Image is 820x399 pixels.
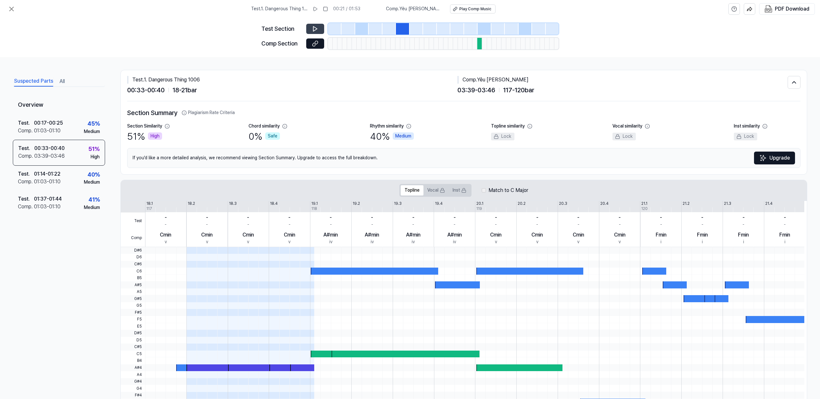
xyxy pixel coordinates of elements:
[247,239,249,245] div: v
[784,221,786,228] div: -
[488,187,528,194] label: Match to C Major
[450,4,496,13] button: Play Comp Music
[121,295,145,302] span: G#5
[453,239,456,245] div: iv
[206,214,208,221] div: -
[412,214,414,221] div: -
[311,201,318,206] div: 19.1
[121,344,145,351] span: C#5
[333,6,360,12] div: 00:21 / 01:53
[365,231,379,239] div: A#min
[370,129,414,143] div: 40 %
[401,185,423,195] button: Topline
[614,231,626,239] div: Cmin
[121,357,145,364] span: B4
[247,214,249,221] div: -
[742,221,744,228] div: -
[18,119,34,127] div: Test .
[284,231,295,239] div: Cmin
[148,132,162,140] div: High
[34,119,63,127] div: 00:17 - 00:25
[330,221,332,228] div: -
[34,170,61,178] div: 01:14 - 01:22
[60,76,65,87] button: All
[449,185,470,195] button: Inst
[742,214,745,221] div: -
[784,214,786,221] div: -
[265,132,280,140] div: Safe
[763,4,811,14] button: PDF Download
[34,178,61,186] div: 01:03 - 01:10
[127,76,457,84] div: Test . 1. Dangerous Thing 1006
[249,129,280,143] div: 0 %
[84,204,100,211] div: Medium
[536,214,538,221] div: -
[784,239,785,245] div: i
[87,170,100,179] div: 40 %
[206,221,208,228] div: -
[14,76,53,87] button: Suspected Parts
[121,385,145,392] span: G4
[311,206,317,212] div: 118
[34,203,61,211] div: 01:03 - 01:10
[495,221,497,228] div: -
[165,214,167,221] div: -
[577,239,579,245] div: v
[491,133,514,140] div: Lock
[242,231,254,239] div: Cmin
[491,123,525,129] div: Topline similarity
[288,239,291,245] div: v
[188,201,195,206] div: 18.2
[88,195,100,204] div: 41 %
[765,5,772,13] img: PDF Download
[660,239,661,245] div: i
[612,123,642,129] div: Vocal similarity
[454,221,455,228] div: -
[18,203,34,211] div: Comp .
[165,221,167,228] div: -
[84,179,100,186] div: Medium
[249,123,280,129] div: Chord similarity
[201,231,213,239] div: Cmin
[121,275,145,282] span: B5
[121,302,145,309] span: G5
[779,231,790,239] div: Fmin
[121,323,145,330] span: E5
[559,201,567,206] div: 20.3
[371,214,373,221] div: -
[18,145,34,152] div: Test .
[229,201,237,206] div: 18.3
[503,85,534,95] span: 117 - 120 bar
[371,221,373,228] div: -
[412,239,415,245] div: iv
[146,206,152,212] div: 117
[573,231,584,239] div: Cmin
[701,221,703,228] div: -
[160,231,171,239] div: Cmin
[371,239,374,245] div: iv
[121,392,145,399] span: F#4
[754,152,795,164] button: Upgrade
[121,337,145,344] span: D5
[121,330,145,337] span: D#5
[612,133,636,140] div: Lock
[261,39,302,48] div: Comp Section
[734,133,757,140] div: Lock
[495,239,497,245] div: v
[127,85,165,95] span: 00:33 - 00:40
[206,239,208,245] div: v
[121,378,145,385] span: G#4
[18,170,34,178] div: Test .
[34,145,65,152] div: 00:33 - 00:40
[13,96,105,115] div: Overview
[18,178,34,186] div: Comp .
[127,129,162,143] div: 51 %
[765,201,773,206] div: 21.4
[393,132,414,140] div: Medium
[330,214,332,221] div: -
[18,127,34,135] div: Comp .
[724,201,731,206] div: 21.3
[324,231,338,239] div: A#min
[121,268,145,275] span: C6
